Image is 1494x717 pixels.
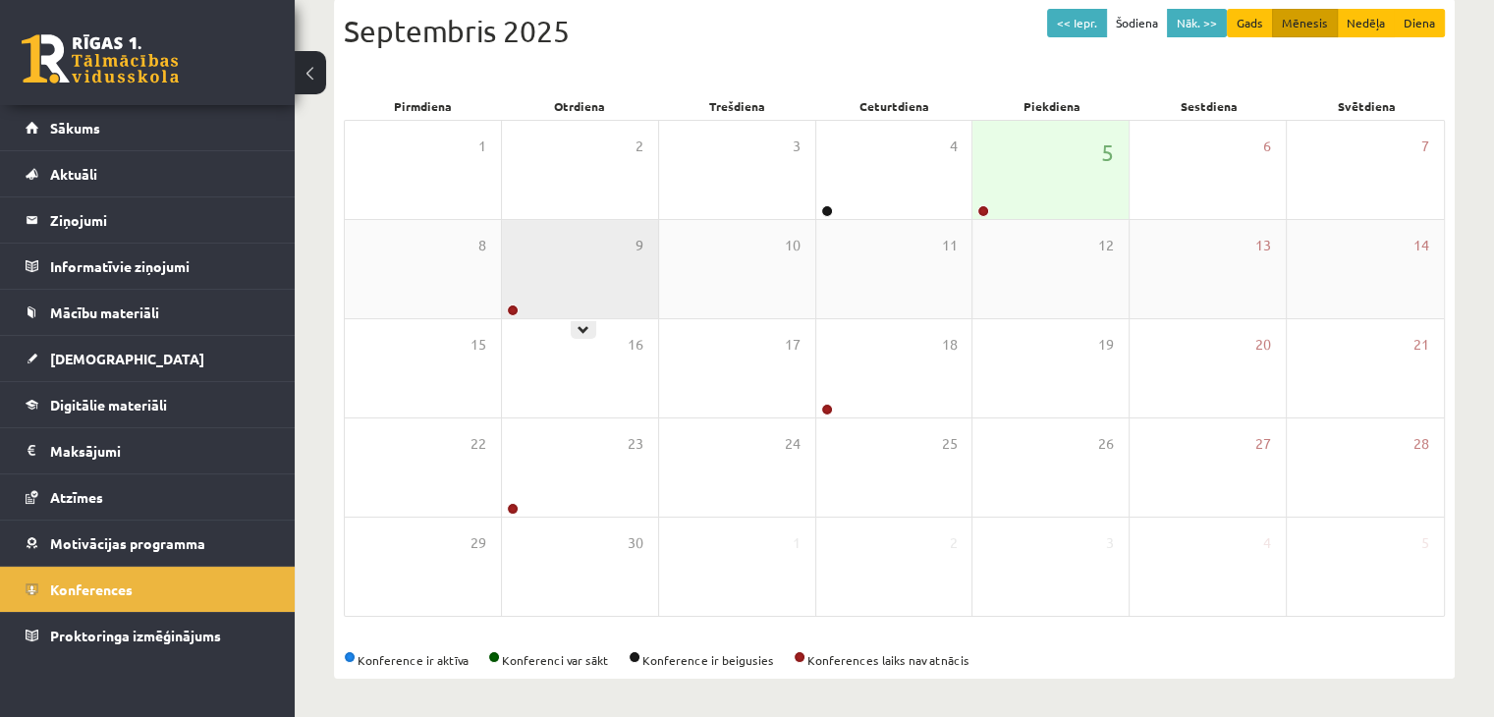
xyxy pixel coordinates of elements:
span: 19 [1098,334,1114,356]
button: Šodiena [1106,9,1168,37]
span: 12 [1098,235,1114,256]
span: 11 [941,235,957,256]
span: 21 [1413,334,1429,356]
a: [DEMOGRAPHIC_DATA] [26,336,270,381]
span: 25 [941,433,957,455]
a: Aktuāli [26,151,270,196]
a: Maksājumi [26,428,270,473]
span: 30 [628,532,643,554]
button: Diena [1394,9,1445,37]
legend: Ziņojumi [50,197,270,243]
a: Konferences [26,567,270,612]
div: Otrdiena [501,92,658,120]
a: Digitālie materiāli [26,382,270,427]
div: Sestdiena [1131,92,1288,120]
legend: Maksājumi [50,428,270,473]
span: 16 [628,334,643,356]
span: Sākums [50,119,100,137]
div: Piekdiena [973,92,1131,120]
span: 2 [949,532,957,554]
span: Aktuāli [50,165,97,183]
span: 29 [470,532,486,554]
span: 1 [793,532,801,554]
div: Konference ir aktīva Konferenci var sākt Konference ir beigusies Konferences laiks nav atnācis [344,651,1445,669]
span: 15 [470,334,486,356]
span: Motivācijas programma [50,534,205,552]
div: Svētdiena [1288,92,1445,120]
span: 13 [1255,235,1271,256]
button: Nedēļa [1337,9,1395,37]
span: [DEMOGRAPHIC_DATA] [50,350,204,367]
button: Gads [1227,9,1273,37]
span: 8 [478,235,486,256]
span: 14 [1413,235,1429,256]
span: 7 [1421,136,1429,157]
span: Atzīmes [50,488,103,506]
legend: Informatīvie ziņojumi [50,244,270,289]
span: 28 [1413,433,1429,455]
a: Motivācijas programma [26,521,270,566]
span: 3 [793,136,801,157]
a: Mācību materiāli [26,290,270,335]
span: 22 [470,433,486,455]
span: 18 [941,334,957,356]
a: Rīgas 1. Tālmācības vidusskola [22,34,179,83]
div: Trešdiena [658,92,815,120]
span: 5 [1421,532,1429,554]
span: Konferences [50,580,133,598]
button: << Iepr. [1047,9,1107,37]
span: 4 [949,136,957,157]
span: 20 [1255,334,1271,356]
button: Mēnesis [1272,9,1338,37]
span: Digitālie materiāli [50,396,167,414]
div: Ceturtdiena [815,92,972,120]
div: Pirmdiena [344,92,501,120]
span: 23 [628,433,643,455]
a: Informatīvie ziņojumi [26,244,270,289]
span: 2 [636,136,643,157]
span: Mācību materiāli [50,303,159,321]
span: 27 [1255,433,1271,455]
button: Nāk. >> [1167,9,1227,37]
span: 17 [785,334,801,356]
a: Sākums [26,105,270,150]
span: 9 [636,235,643,256]
span: 6 [1263,136,1271,157]
span: 1 [478,136,486,157]
a: Atzīmes [26,474,270,520]
span: 5 [1101,136,1114,169]
span: 24 [785,433,801,455]
span: 10 [785,235,801,256]
span: 4 [1263,532,1271,554]
a: Proktoringa izmēģinājums [26,613,270,658]
span: 3 [1106,532,1114,554]
span: Proktoringa izmēģinājums [50,627,221,644]
div: Septembris 2025 [344,9,1445,53]
span: 26 [1098,433,1114,455]
a: Ziņojumi [26,197,270,243]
